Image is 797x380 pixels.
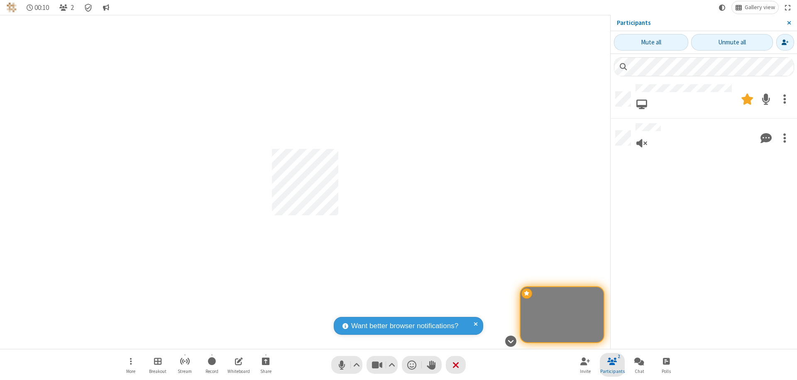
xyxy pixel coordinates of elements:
button: Invite participants (⌘+Shift+I) [573,353,598,377]
span: Gallery view [745,4,775,11]
button: Open chat [627,353,652,377]
p: Participants [617,18,781,28]
span: More [126,369,135,374]
span: Record [205,369,218,374]
button: Fullscreen [782,1,794,14]
button: Mute all [614,34,688,51]
button: Change layout [732,1,778,14]
button: Unmute all [691,34,773,51]
button: End or leave meeting [446,356,466,374]
span: Invite [580,369,591,374]
button: Close participant list [56,1,77,14]
span: Whiteboard [227,369,250,374]
span: Chat [635,369,644,374]
span: Participants [600,369,625,374]
span: Want better browser notifications? [351,321,458,331]
button: Start sharing [253,353,278,377]
span: Share [260,369,271,374]
button: Audio settings [351,356,362,374]
div: Meeting details Encryption enabled [81,1,96,14]
button: Viewing only, no audio connected [636,134,648,153]
button: Start recording [199,353,224,377]
button: Mute (⌘+Shift+A) [331,356,362,374]
button: Conversation [99,1,112,14]
button: Close sidebar [781,15,797,31]
button: Start streaming [172,353,197,377]
button: Hide [502,331,519,351]
span: Polls [662,369,671,374]
button: Using system theme [716,1,729,14]
div: Timer [23,1,53,14]
button: Manage Breakout Rooms [145,353,170,377]
button: Open shared whiteboard [226,353,251,377]
button: Video setting [386,356,398,374]
button: Invite [776,34,794,51]
button: Joined via web browser [636,95,648,114]
img: QA Selenium DO NOT DELETE OR CHANGE [7,2,17,12]
button: Send a reaction [402,356,422,374]
span: Stream [178,369,192,374]
span: 00:10 [34,4,49,12]
button: Stop video (⌘+Shift+V) [367,356,398,374]
span: Breakout [149,369,166,374]
div: 2 [616,353,623,360]
button: Open menu [118,353,143,377]
button: Open poll [654,353,679,377]
span: 2 [71,4,74,12]
button: Raise hand [422,356,442,374]
button: Close participant list [600,353,625,377]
